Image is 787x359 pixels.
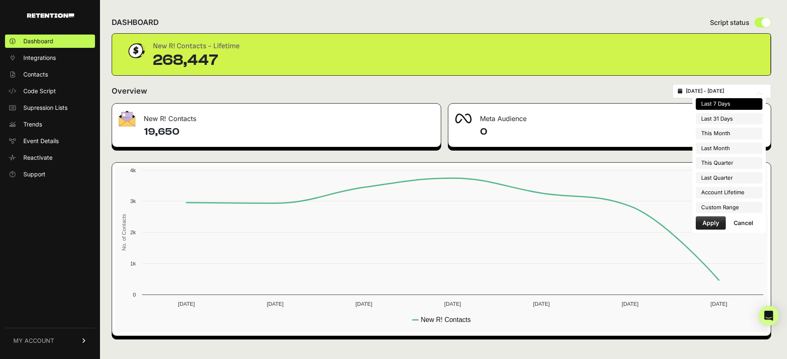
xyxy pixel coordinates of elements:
text: 2k [130,229,136,235]
div: Open Intercom Messenger [759,306,779,326]
a: Support [5,168,95,181]
text: [DATE] [267,301,283,307]
div: 268,447 [153,52,240,69]
text: 4k [130,167,136,173]
span: Support [23,170,45,178]
li: Custom Range [696,202,762,213]
text: [DATE] [444,301,461,307]
a: Contacts [5,68,95,81]
text: [DATE] [710,301,727,307]
li: Last Month [696,143,762,154]
h2: DASHBOARD [112,17,159,28]
li: Last 31 Days [696,113,762,125]
li: Account Lifetime [696,187,762,198]
span: Event Details [23,137,59,145]
li: Last Quarter [696,172,762,184]
text: 1k [130,260,136,267]
img: dollar-coin-05c43ed7efb7bc0c12610022525b4bbbb207c7efeef5aecc26f025e68dcafac9.png [125,40,146,61]
text: New R! Contacts [421,316,471,323]
text: 0 [133,292,136,298]
div: New R! Contacts - Lifetime [153,40,240,52]
span: Contacts [23,70,48,79]
span: MY ACCOUNT [13,337,54,345]
h4: 19,650 [144,125,434,139]
text: [DATE] [533,301,550,307]
span: Script status [710,17,750,27]
li: Last 7 Days [696,98,762,110]
a: Event Details [5,134,95,148]
text: 3k [130,198,136,204]
a: Trends [5,118,95,131]
li: This Month [696,128,762,139]
text: [DATE] [622,301,638,307]
img: Retention.com [27,13,74,18]
button: Cancel [727,216,760,230]
h4: 0 [480,125,765,139]
text: [DATE] [355,301,372,307]
span: Reactivate [23,154,52,162]
text: [DATE] [178,301,195,307]
span: Code Script [23,87,56,95]
span: Dashboard [23,37,53,45]
span: Supression Lists [23,104,67,112]
a: MY ACCOUNT [5,328,95,353]
span: Trends [23,120,42,129]
a: Code Script [5,84,95,98]
div: New R! Contacts [112,104,441,129]
span: Integrations [23,54,56,62]
img: fa-envelope-19ae18322b30453b285274b1b8af3d052b27d846a4fbe8435d1a52b978f639a2.png [119,111,135,126]
a: Dashboard [5,35,95,48]
li: This Quarter [696,157,762,169]
a: Reactivate [5,151,95,164]
div: Meta Audience [448,104,771,129]
img: fa-meta-2f981b61bb99beabf952f7030308934f19ce035c18b003e963880cc3fabeebb7.png [455,114,472,124]
a: Integrations [5,51,95,64]
h2: Overview [112,85,147,97]
text: No. of Contacts [121,214,127,250]
button: Apply [696,216,726,230]
a: Supression Lists [5,101,95,114]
